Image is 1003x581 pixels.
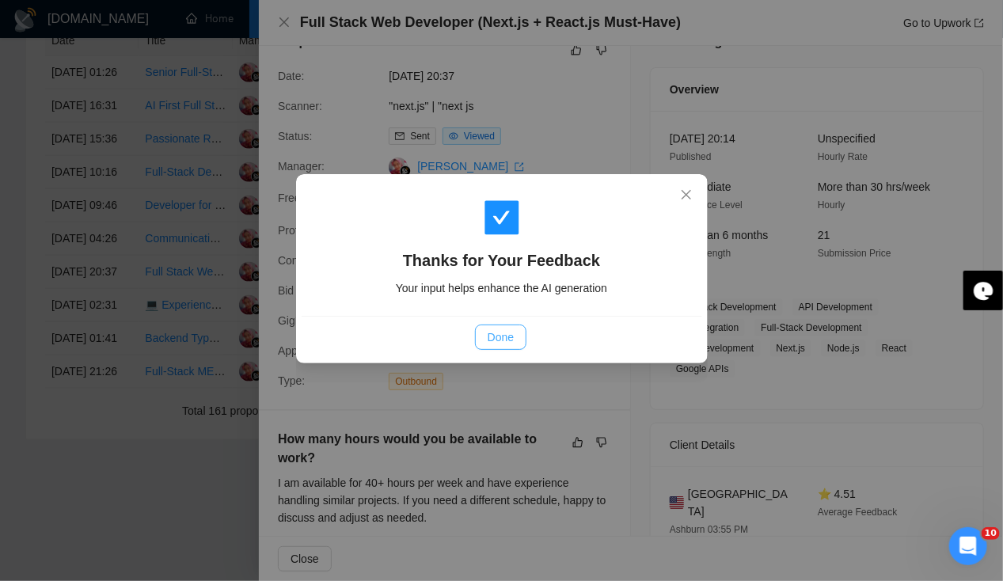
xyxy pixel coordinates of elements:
span: Your input helps enhance the AI generation [396,282,607,294]
span: check-square [483,199,521,237]
span: close [680,188,693,201]
span: Done [488,328,514,346]
h4: Thanks for Your Feedback [321,249,683,272]
span: 10 [982,527,1000,540]
iframe: Intercom live chat [949,527,987,565]
button: Close [665,174,708,217]
button: Done [475,325,526,350]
